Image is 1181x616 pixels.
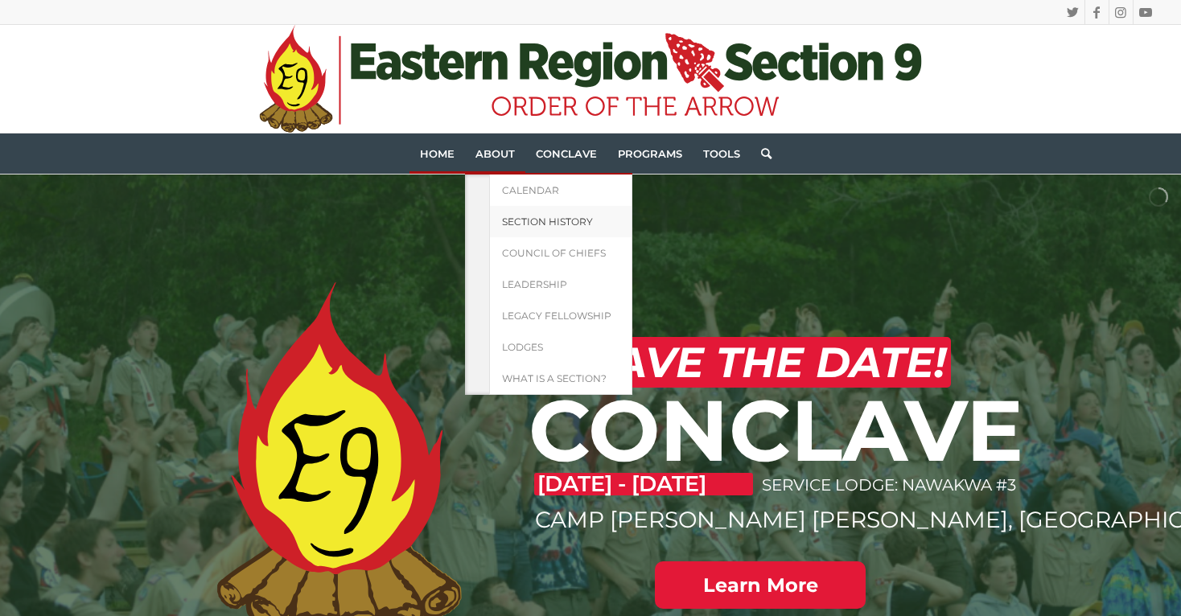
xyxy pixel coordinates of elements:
[536,147,597,160] span: Conclave
[489,175,632,206] a: Calendar
[409,133,465,174] a: Home
[502,278,567,290] span: Leadership
[751,133,772,174] a: Search
[502,216,593,228] span: Section History
[535,504,1024,536] p: CAMP [PERSON_NAME] [PERSON_NAME], [GEOGRAPHIC_DATA]
[489,237,632,269] a: Council of Chiefs
[703,147,740,160] span: Tools
[502,184,559,196] span: Calendar
[502,341,543,353] span: Lodges
[525,133,607,174] a: Conclave
[762,466,1021,504] p: SERVICE LODGE: NAWAKWA #3
[529,385,1024,475] h1: CONCLAVE
[465,133,525,174] a: About
[475,147,515,160] span: About
[420,147,455,160] span: Home
[502,310,611,322] span: Legacy Fellowship
[502,372,607,384] span: What is a Section?
[693,133,751,174] a: Tools
[534,473,753,495] p: [DATE] - [DATE]
[502,247,606,259] span: Council of Chiefs
[489,300,632,331] a: Legacy Fellowship
[489,331,632,363] a: Lodges
[489,363,632,395] a: What is a Section?
[583,337,951,388] h2: SAVE THE DATE!
[618,147,682,160] span: Programs
[607,133,693,174] a: Programs
[489,206,632,237] a: Section History
[489,269,632,300] a: Leadership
